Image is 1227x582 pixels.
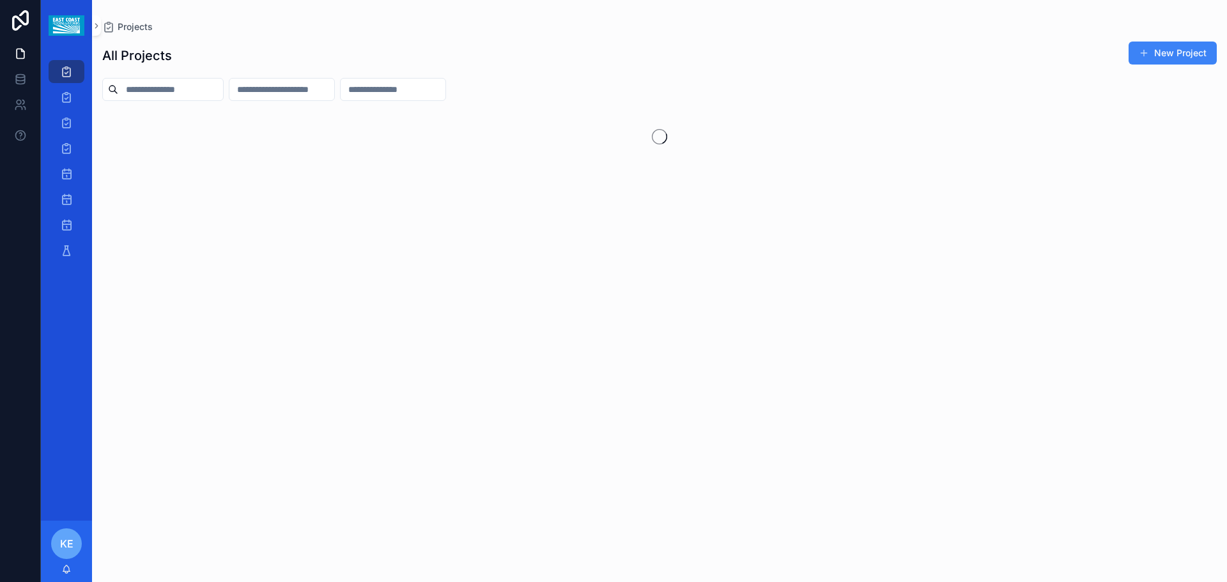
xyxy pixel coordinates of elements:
[60,536,73,551] span: KE
[102,47,172,65] h1: All Projects
[102,20,153,33] a: Projects
[118,20,153,33] span: Projects
[49,15,84,36] img: App logo
[1129,42,1217,65] button: New Project
[41,51,92,279] div: scrollable content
